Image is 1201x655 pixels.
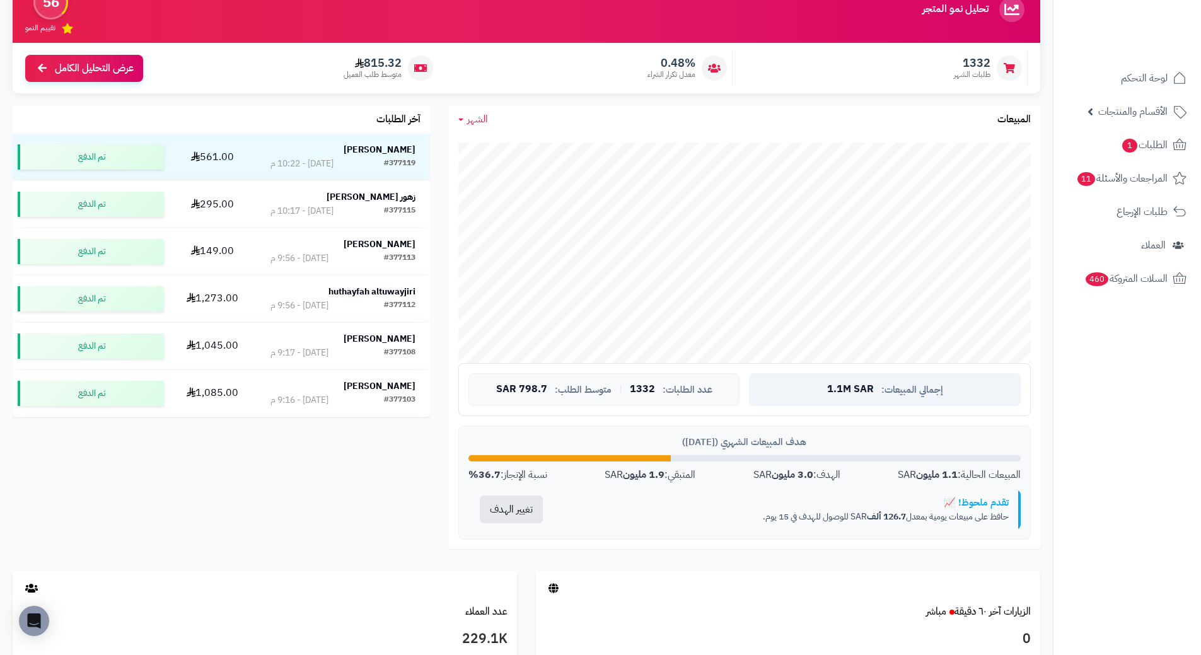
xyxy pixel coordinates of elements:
[169,323,256,369] td: 1,045.00
[270,158,334,170] div: [DATE] - 10:22 م
[169,181,256,228] td: 295.00
[344,332,415,345] strong: [PERSON_NAME]
[270,299,328,312] div: [DATE] - 9:56 م
[1077,172,1095,186] span: 11
[18,286,164,311] div: تم الدفع
[1115,9,1189,36] img: logo-2.png
[1117,203,1168,221] span: طلبات الإرجاع
[926,604,1031,619] a: الزيارات آخر ٦٠ دقيقةمباشر
[663,385,712,395] span: عدد الطلبات:
[18,239,164,264] div: تم الدفع
[647,69,695,80] span: معدل تكرار الشراء
[1061,130,1193,160] a: الطلبات1
[954,69,990,80] span: طلبات الشهر
[916,467,958,482] strong: 1.1 مليون
[468,436,1021,449] div: هدف المبيعات الشهري ([DATE])
[827,384,874,395] span: 1.1M SAR
[384,205,415,217] div: #377115
[630,384,655,395] span: 1332
[1121,69,1168,87] span: لوحة التحكم
[1121,136,1168,154] span: الطلبات
[1061,63,1193,93] a: لوحة التحكم
[465,604,508,619] a: عدد العملاء
[619,385,622,394] span: |
[344,56,402,70] span: 815.32
[468,468,547,482] div: نسبة الإنجاز:
[564,511,1009,523] p: حافظ على مبيعات يومية بمعدل SAR للوصول للهدف في 15 يوم.
[344,143,415,156] strong: [PERSON_NAME]
[344,380,415,393] strong: [PERSON_NAME]
[898,468,1021,482] div: المبيعات الحالية: SAR
[480,496,543,523] button: تغيير الهدف
[867,510,906,523] strong: 126.7 ألف
[647,56,695,70] span: 0.48%
[18,333,164,359] div: تم الدفع
[25,23,55,33] span: تقييم النمو
[270,394,328,407] div: [DATE] - 9:16 م
[384,252,415,265] div: #377113
[922,4,989,15] h3: تحليل نمو المتجر
[753,468,840,482] div: الهدف: SAR
[1061,163,1193,194] a: المراجعات والأسئلة11
[1086,272,1108,286] span: 460
[376,114,421,125] h3: آخر الطلبات
[1141,236,1166,254] span: العملاء
[384,394,415,407] div: #377103
[1122,139,1137,153] span: 1
[344,69,402,80] span: متوسط طلب العميل
[55,61,134,76] span: عرض التحليل الكامل
[344,238,415,251] strong: [PERSON_NAME]
[327,190,415,204] strong: زهور [PERSON_NAME]
[1061,264,1193,294] a: السلات المتروكة460
[564,496,1009,509] div: تقدم ملحوظ! 📈
[25,55,143,82] a: عرض التحليل الكامل
[1061,197,1193,227] a: طلبات الإرجاع
[384,347,415,359] div: #377108
[328,285,415,298] strong: huthayfah altuwayjiri
[458,112,488,127] a: الشهر
[18,192,164,217] div: تم الدفع
[926,604,946,619] small: مباشر
[496,384,547,395] span: 798.7 SAR
[772,467,813,482] strong: 3.0 مليون
[605,468,695,482] div: المتبقي: SAR
[18,144,164,170] div: تم الدفع
[270,252,328,265] div: [DATE] - 9:56 م
[467,112,488,127] span: الشهر
[881,385,943,395] span: إجمالي المبيعات:
[270,347,328,359] div: [DATE] - 9:17 م
[997,114,1031,125] h3: المبيعات
[384,299,415,312] div: #377112
[19,606,49,636] div: Open Intercom Messenger
[169,134,256,180] td: 561.00
[384,158,415,170] div: #377119
[18,381,164,406] div: تم الدفع
[468,467,501,482] strong: 36.7%
[954,56,990,70] span: 1332
[1061,230,1193,260] a: العملاء
[623,467,664,482] strong: 1.9 مليون
[169,228,256,275] td: 149.00
[22,629,508,650] h3: 229.1K
[270,205,334,217] div: [DATE] - 10:17 م
[1076,170,1168,187] span: المراجعات والأسئلة
[545,629,1031,650] h3: 0
[1084,270,1168,287] span: السلات المتروكة
[169,275,256,322] td: 1,273.00
[169,370,256,417] td: 1,085.00
[1098,103,1168,120] span: الأقسام والمنتجات
[555,385,612,395] span: متوسط الطلب:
